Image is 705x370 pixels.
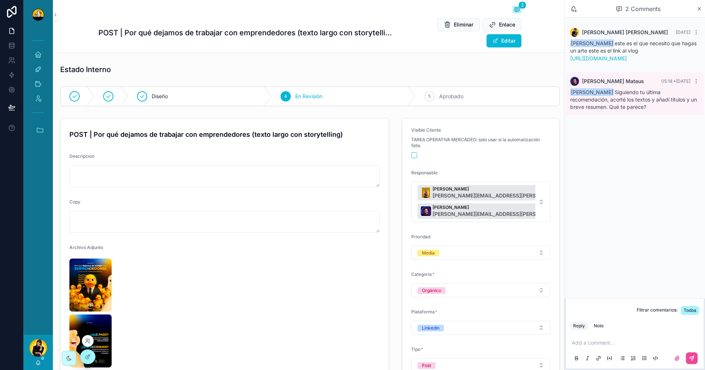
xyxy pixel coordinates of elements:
img: App logo [32,9,44,21]
img: Por-qué-dejamos-de-trabajar-con-emprendedores_02.png [69,314,112,367]
span: [PERSON_NAME] [PERSON_NAME] [582,29,668,36]
span: En Revisión [295,93,322,100]
button: Todos [681,306,699,315]
span: [DATE] [676,29,690,35]
button: Enlace [482,18,521,31]
span: [PERSON_NAME] [433,204,550,210]
span: TAREA OPERATIVA MERCADEO: solo usar si la automatización falla. [411,137,550,149]
div: scrollable content [23,29,53,151]
button: Select Button [411,182,550,222]
span: Aprobado [439,93,463,100]
h4: POST | Por qué dejamos de trabajar con emprendedores (texto largo con storytelling) [69,129,380,139]
button: Eliminar [437,18,480,31]
button: Unselect POST [417,362,435,369]
span: Copy [69,199,80,204]
div: Post [422,362,431,369]
img: Por-qué-dejamos-de-trabajar-con-emprendedores_01.png [69,259,112,312]
button: Unselect LINKED_IN [417,324,444,331]
span: Archivo Adjunto [69,245,103,250]
span: 4 [284,93,287,99]
span: 2 Comments [625,4,661,13]
span: Visible Cliente [411,127,441,133]
span: 2 [518,1,526,9]
span: Categoria [411,271,432,277]
div: Media [422,250,435,256]
span: Eliminar [454,21,473,28]
span: [PERSON_NAME] [570,39,614,47]
button: Unselect 31 [417,203,561,219]
div: este es el que necesito que hagas un arte este es el link al vlog [570,40,699,62]
span: [PERSON_NAME] [433,186,550,192]
div: Note [594,323,604,329]
span: Responsable [411,170,438,175]
div: Orgánico [422,287,441,294]
span: 5 [428,93,431,99]
div: LinkedIn [422,325,440,331]
button: Editar [487,34,521,47]
button: Select Button [411,283,550,297]
button: Unselect 5 [417,185,561,200]
button: Select Button [411,321,550,335]
button: Unselect ORGANICO [417,287,445,294]
span: Prioridad [411,234,430,239]
span: Diseño [152,93,168,100]
span: [PERSON_NAME] [570,88,614,96]
span: [PERSON_NAME][EMAIL_ADDRESS][PERSON_NAME][DOMAIN_NAME] [433,210,550,218]
span: [PERSON_NAME][EMAIL_ADDRESS][PERSON_NAME][DOMAIN_NAME] [433,192,550,199]
span: Enlace [499,21,515,28]
button: Select Button [411,246,550,260]
a: [URL][DOMAIN_NAME] [570,55,627,61]
span: 05:18 • [DATE] [661,78,690,84]
span: Siguiendo tu última recomendación, acorté los textos y añadí títulos y un breve resumen. Qué te p... [570,89,697,110]
span: Descripcion [69,153,94,159]
button: Reply [570,321,588,330]
span: Plataforma [411,309,435,314]
span: Tipo [411,346,420,352]
h1: Estado Interno [60,64,111,75]
h1: POST | Por qué dejamos de trabajar con emprendedores (texto largo con storytelling) [98,28,394,38]
button: 2 [513,6,521,15]
span: [PERSON_NAME] Mateus [582,78,644,85]
button: Note [591,321,607,330]
span: Filtrar comentarios: [637,307,678,315]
